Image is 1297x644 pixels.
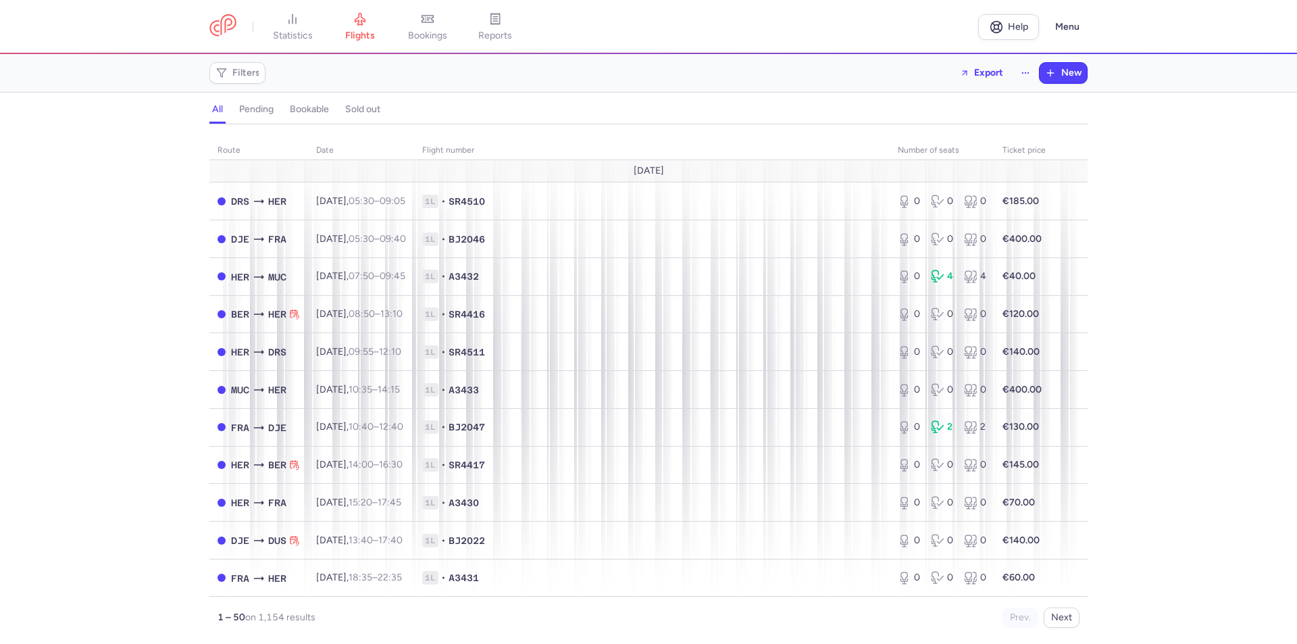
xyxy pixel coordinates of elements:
a: statistics [259,12,326,42]
span: [DATE] [634,166,664,176]
div: 0 [931,496,953,510]
span: FRA [268,495,286,510]
time: 17:45 [378,497,401,508]
div: 0 [898,571,920,585]
span: – [349,195,405,207]
div: 0 [931,345,953,359]
span: FRA [268,232,286,247]
div: 0 [898,420,920,434]
span: • [441,571,446,585]
span: – [349,384,400,395]
strong: €70.00 [1002,497,1035,508]
span: • [441,307,446,321]
div: 0 [964,496,986,510]
strong: €140.00 [1002,535,1040,546]
span: [DATE], [316,572,402,583]
span: A3431 [449,571,479,585]
time: 13:40 [349,535,373,546]
div: 0 [964,195,986,208]
strong: €145.00 [1002,459,1039,470]
span: flights [345,30,375,42]
div: 2 [931,420,953,434]
time: 16:30 [379,459,403,470]
time: 05:30 [349,233,374,245]
span: [DATE], [316,195,405,207]
span: Filters [232,68,260,78]
span: HER [231,270,249,284]
span: FRA [231,420,249,435]
h4: sold out [345,103,380,116]
span: [DATE], [316,459,403,470]
a: bookings [394,12,461,42]
div: 0 [964,458,986,472]
span: – [349,346,401,357]
button: Prev. [1002,608,1038,628]
div: 0 [898,458,920,472]
strong: €185.00 [1002,195,1039,207]
div: 0 [931,383,953,397]
time: 09:05 [380,195,405,207]
div: 0 [898,496,920,510]
button: Menu [1047,14,1088,40]
div: 0 [964,383,986,397]
time: 09:45 [380,270,405,282]
time: 10:40 [349,421,374,432]
span: Help [1008,22,1028,32]
span: • [441,496,446,510]
span: – [349,535,403,546]
span: New [1061,68,1082,78]
time: 18:35 [349,572,372,583]
span: HER [231,495,249,510]
strong: €60.00 [1002,572,1035,583]
div: 0 [898,270,920,283]
span: [DATE], [316,308,403,320]
button: Next [1044,608,1079,628]
time: 05:30 [349,195,374,207]
a: Help [978,14,1039,40]
button: Filters [210,63,265,83]
span: [DATE], [316,497,401,508]
span: HER [231,345,249,360]
span: [DATE], [316,346,401,357]
span: A3433 [449,383,479,397]
div: 0 [931,534,953,547]
span: [DATE], [316,421,403,432]
span: 1L [422,458,438,472]
span: HER [268,307,286,322]
span: 1L [422,534,438,547]
span: SR4417 [449,458,485,472]
div: 0 [964,232,986,246]
span: HER [268,194,286,209]
span: [DATE], [316,384,400,395]
span: – [349,497,401,508]
span: 1L [422,420,438,434]
time: 15:20 [349,497,372,508]
span: – [349,233,406,245]
span: bookings [408,30,447,42]
span: [DATE], [316,270,405,282]
div: 0 [931,232,953,246]
div: 4 [964,270,986,283]
span: 1L [422,270,438,283]
time: 12:40 [379,421,403,432]
span: [DATE], [316,535,403,546]
span: • [441,195,446,208]
div: 0 [931,307,953,321]
div: 0 [898,534,920,547]
span: • [441,270,446,283]
span: – [349,572,402,583]
span: SR4510 [449,195,485,208]
th: number of seats [890,141,994,161]
span: 1L [422,345,438,359]
time: 14:15 [378,384,400,395]
div: 0 [964,571,986,585]
span: HER [268,382,286,397]
span: FRA [231,571,249,586]
span: SR4511 [449,345,485,359]
span: DJE [231,533,249,548]
strong: €400.00 [1002,384,1042,395]
strong: €140.00 [1002,346,1040,357]
div: 0 [931,458,953,472]
span: 1L [422,307,438,321]
span: on 1,154 results [245,612,315,623]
